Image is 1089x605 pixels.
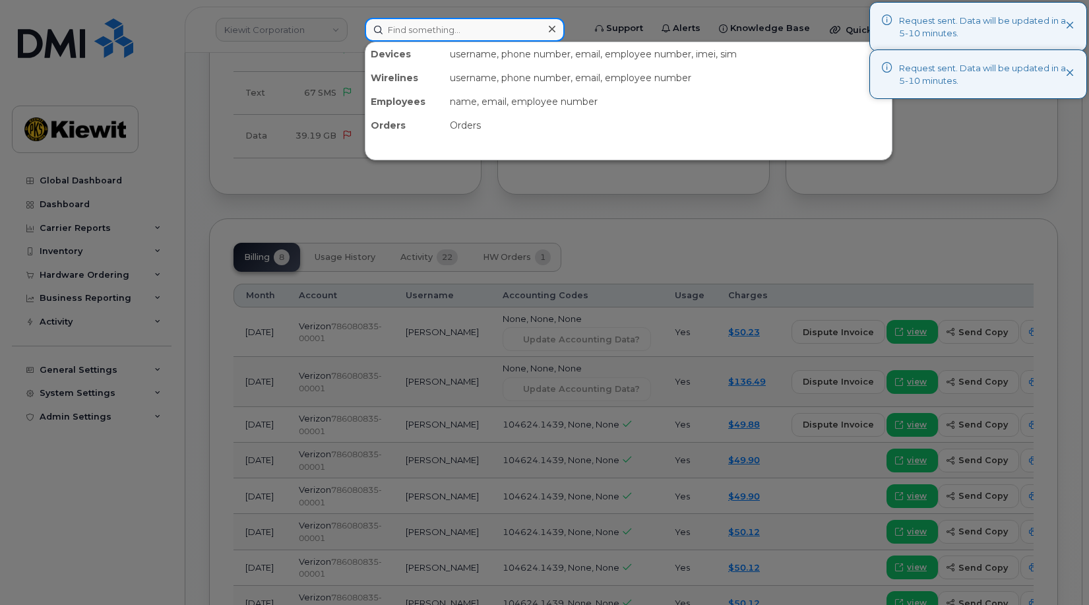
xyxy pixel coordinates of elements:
[445,113,892,137] div: Orders
[365,90,445,113] div: Employees
[365,113,445,137] div: Orders
[899,15,1066,39] div: Request sent. Data will be updated in a 5-10 minutes.
[899,62,1066,86] div: Request sent. Data will be updated in a 5-10 minutes.
[365,42,445,66] div: Devices
[1032,548,1079,595] iframe: Messenger Launcher
[445,42,892,66] div: username, phone number, email, employee number, imei, sim
[445,66,892,90] div: username, phone number, email, employee number
[445,90,892,113] div: name, email, employee number
[365,18,565,42] input: Find something...
[365,66,445,90] div: Wirelines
